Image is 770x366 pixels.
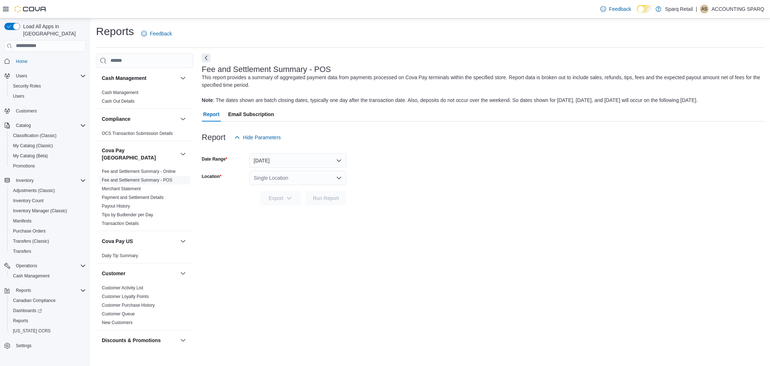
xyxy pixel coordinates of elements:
button: Compliance [179,115,187,123]
button: [US_STATE] CCRS [7,326,89,336]
span: Reports [10,316,86,325]
a: Canadian Compliance [10,296,58,305]
span: Adjustments (Classic) [13,188,55,193]
a: Merchant Statement [102,186,141,191]
span: AS [701,5,707,13]
span: Feedback [609,5,631,13]
a: Payment and Settlement Details [102,195,164,200]
span: Catalog [13,121,86,130]
a: Fee and Settlement Summary - Online [102,169,176,174]
span: Reports [13,318,28,324]
button: Home [1,56,89,67]
button: Transfers (Classic) [7,236,89,246]
span: Inventory [16,178,34,183]
a: Transfers [10,247,34,256]
span: Inventory [13,176,86,185]
h3: Cash Management [102,75,147,82]
a: Payout History [102,204,130,209]
button: My Catalog (Classic) [7,141,89,151]
button: Promotions [7,161,89,171]
a: Reports [10,316,31,325]
a: Customer Queue [102,311,135,316]
a: Promotions [10,162,38,170]
a: Dashboards [7,306,89,316]
span: Dashboards [10,306,86,315]
a: Classification (Classic) [10,131,60,140]
a: Cash Management [102,90,138,95]
span: Dashboards [13,308,42,314]
button: Cash Management [179,74,187,82]
a: Purchase Orders [10,227,49,235]
h3: Customer [102,270,125,277]
span: Payout History [102,203,130,209]
a: Customer Purchase History [102,303,155,308]
button: Cash Management [7,271,89,281]
span: Settings [13,341,86,350]
span: [US_STATE] CCRS [13,328,51,334]
span: Purchase Orders [10,227,86,235]
button: Hide Parameters [231,130,284,145]
button: Customer [102,270,177,277]
span: OCS Transaction Submission Details [102,131,173,136]
span: New Customers [102,320,132,325]
h1: Reports [96,24,134,39]
span: Users [10,92,86,101]
button: Catalog [13,121,34,130]
a: Feedback [138,26,175,41]
span: Home [16,59,27,64]
span: Operations [13,261,86,270]
a: New Customers [102,320,132,325]
button: Purchase Orders [7,226,89,236]
span: Load All Apps in [GEOGRAPHIC_DATA] [20,23,86,37]
span: Promotions [10,162,86,170]
span: Feedback [150,30,172,37]
span: My Catalog (Classic) [10,141,86,150]
button: Security Roles [7,81,89,91]
button: Cova Pay US [102,238,177,245]
label: Location [202,174,222,179]
span: Washington CCRS [10,327,86,335]
a: Security Roles [10,82,44,90]
h3: Cova Pay US [102,238,133,245]
b: Note [202,97,213,103]
h3: Compliance [102,115,130,123]
button: Compliance [102,115,177,123]
button: Operations [1,261,89,271]
a: Customer Loyalty Points [102,294,149,299]
span: Cash Management [10,272,86,280]
div: ACCOUNTING SPARQ [700,5,709,13]
span: Fee and Settlement Summary - POS [102,177,172,183]
span: Email Subscription [228,107,274,122]
span: My Catalog (Classic) [13,143,53,149]
h3: Cova Pay [GEOGRAPHIC_DATA] [102,147,177,161]
button: Run Report [306,191,346,205]
span: Transfers [13,248,31,254]
span: Transaction Details [102,221,139,226]
img: Cova [14,5,47,13]
button: Customer [179,269,187,278]
p: Sparq Retail [665,5,693,13]
span: Reports [13,286,86,295]
div: Cash Management [96,88,193,108]
span: Operations [16,263,37,269]
div: Compliance [96,129,193,141]
input: Dark Mode [637,5,652,13]
span: Inventory Count [13,198,44,204]
span: Transfers [10,247,86,256]
span: Fee and Settlement Summary - Online [102,169,176,174]
div: This report provides a summary of aggregated payment data from payments processed on Cova Pay ter... [202,74,761,104]
span: My Catalog (Beta) [13,153,48,159]
button: Cova Pay [GEOGRAPHIC_DATA] [179,150,187,158]
button: Reports [1,285,89,295]
span: Cash Out Details [102,98,135,104]
button: Cova Pay US [179,237,187,246]
a: Inventory Count [10,196,47,205]
button: Canadian Compliance [7,295,89,306]
p: | [696,5,697,13]
span: Promotions [13,163,35,169]
button: Adjustments (Classic) [7,186,89,196]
